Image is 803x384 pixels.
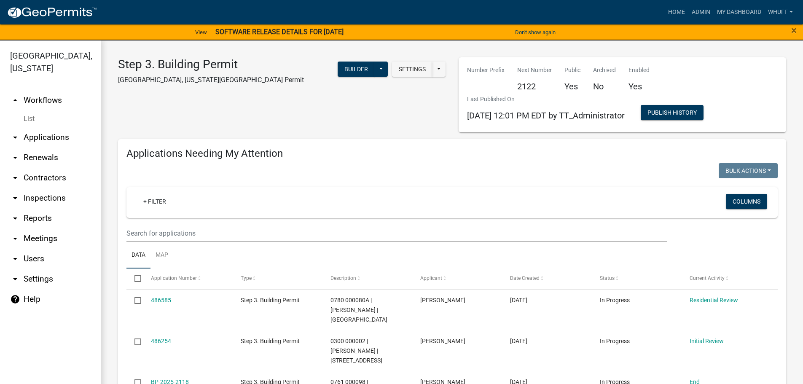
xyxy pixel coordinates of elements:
[232,269,322,289] datatable-header-cell: Type
[467,95,625,104] p: Last Published On
[641,110,704,116] wm-modal-confirm: Workflow Publish History
[665,4,688,20] a: Home
[593,81,616,91] h5: No
[10,254,20,264] i: arrow_drop_down
[564,66,580,75] p: Public
[765,4,796,20] a: whuff
[10,213,20,223] i: arrow_drop_down
[330,297,387,323] span: 0780 000080A | HOPPE TERI | WEST POINT RD
[126,242,150,269] a: Data
[150,242,173,269] a: Map
[726,194,767,209] button: Columns
[330,338,382,364] span: 0300 000002 | VEAL ROXIE | 1299 LOWER BIG SPRINGS RD
[192,25,210,39] a: View
[714,4,765,20] a: My Dashboard
[142,269,232,289] datatable-header-cell: Application Number
[322,269,412,289] datatable-header-cell: Description
[690,338,724,344] a: Initial Review
[420,338,465,344] span: Roxie Veal
[688,4,714,20] a: Admin
[330,275,356,281] span: Description
[241,338,300,344] span: Step 3. Building Permit
[151,275,197,281] span: Application Number
[10,95,20,105] i: arrow_drop_up
[126,148,778,160] h4: Applications Needing My Attention
[628,81,650,91] h5: Yes
[600,297,630,303] span: In Progress
[10,294,20,304] i: help
[592,269,682,289] datatable-header-cell: Status
[467,66,505,75] p: Number Prefix
[241,297,300,303] span: Step 3. Building Permit
[517,66,552,75] p: Next Number
[593,66,616,75] p: Archived
[10,274,20,284] i: arrow_drop_down
[215,28,344,36] strong: SOFTWARE RELEASE DETAILS FOR [DATE]
[10,193,20,203] i: arrow_drop_down
[682,269,771,289] datatable-header-cell: Current Activity
[517,81,552,91] h5: 2122
[151,297,171,303] a: 486585
[126,225,667,242] input: Search for applications
[10,132,20,142] i: arrow_drop_down
[502,269,592,289] datatable-header-cell: Date Created
[420,275,442,281] span: Applicant
[512,25,559,39] button: Don't show again
[690,275,725,281] span: Current Activity
[241,275,252,281] span: Type
[510,297,527,303] span: 10/01/2025
[420,297,465,303] span: Teri Hoppe
[564,81,580,91] h5: Yes
[600,275,615,281] span: Status
[628,66,650,75] p: Enabled
[118,75,304,85] p: [GEOGRAPHIC_DATA], [US_STATE][GEOGRAPHIC_DATA] Permit
[719,163,778,178] button: Bulk Actions
[126,269,142,289] datatable-header-cell: Select
[510,338,527,344] span: 10/01/2025
[791,25,797,35] button: Close
[151,338,171,344] a: 486254
[10,173,20,183] i: arrow_drop_down
[10,234,20,244] i: arrow_drop_down
[690,297,738,303] a: Residential Review
[338,62,375,77] button: Builder
[412,269,502,289] datatable-header-cell: Applicant
[137,194,173,209] a: + Filter
[510,275,540,281] span: Date Created
[392,62,432,77] button: Settings
[467,110,625,121] span: [DATE] 12:01 PM EDT by TT_Administrator
[791,24,797,36] span: ×
[600,338,630,344] span: In Progress
[641,105,704,120] button: Publish History
[10,153,20,163] i: arrow_drop_down
[118,57,304,72] h3: Step 3. Building Permit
